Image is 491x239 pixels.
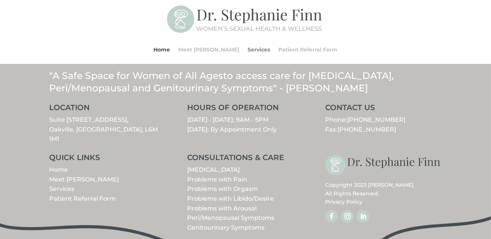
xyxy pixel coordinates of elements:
[49,116,158,142] a: Suite [STREET_ADDRESS],Oakville, [GEOGRAPHIC_DATA], L6M 1M1
[49,185,74,192] a: Services
[187,195,274,202] a: Problems with Libido/Desire
[248,35,270,64] a: Services
[325,210,338,223] a: Follow on Facebook
[338,126,396,133] span: [PHONE_NUMBER]
[341,210,354,223] a: Follow on Instagram
[357,210,369,223] a: Follow on LinkedIn
[187,224,264,231] a: Genitourinary Symptoms
[187,104,304,115] h3: HOURS OF OPERATION
[325,198,362,205] a: Privacy Policy
[325,104,442,115] h3: CONTACT US
[49,104,166,115] h3: LOCATION
[325,115,442,134] p: Phone: Fax:
[187,166,240,173] a: [MEDICAL_DATA]
[187,154,304,165] h3: CONSULTATIONS & CARE
[49,195,116,202] a: Patient Referral Form
[49,154,166,165] h3: QUICK LINKS
[153,35,170,64] a: Home
[187,185,258,192] a: Problems with Orgasm
[49,176,119,183] a: Meet [PERSON_NAME]
[49,70,442,94] p: "A Safe Space for Women of All Ages
[49,166,68,173] a: Home
[325,154,442,177] img: stephanie-finn-logo-dark
[187,214,274,221] a: Peri/Menopausal Symptoms
[187,205,257,212] a: Problems with Arousal
[347,116,405,123] a: [PHONE_NUMBER]
[49,70,394,94] span: to access care for [MEDICAL_DATA], Peri/Menopausal and Genitourinary Symptoms" - [PERSON_NAME]
[187,176,247,183] a: Problems with Pain
[278,35,338,64] a: Patient Referral Form
[178,35,239,64] a: Meet [PERSON_NAME]
[187,115,304,134] p: [DATE] - [DATE]: 9AM - 5PM [DATE]: By Appointment Only
[325,181,442,206] p: Copyright 2023 [PERSON_NAME]. All Rights Reserved.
